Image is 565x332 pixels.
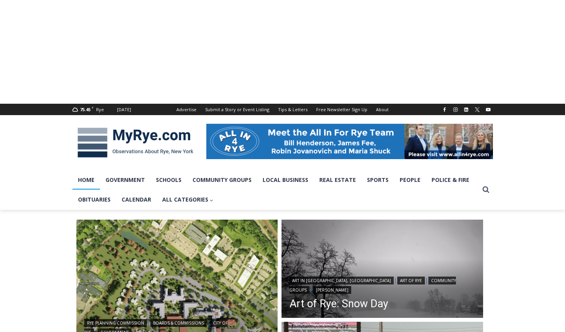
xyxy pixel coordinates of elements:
[100,170,150,190] a: Government
[80,106,91,112] span: 75.45
[257,170,314,190] a: Local Business
[274,104,312,115] a: Tips & Letters
[394,170,426,190] a: People
[289,275,475,294] div: | | |
[187,170,257,190] a: Community Groups
[92,105,94,110] span: F
[397,277,425,284] a: Art of Rye
[72,170,479,210] nav: Primary Navigation
[150,319,207,327] a: Boards & Commissions
[172,104,393,115] nav: Secondary Navigation
[289,277,394,284] a: Art in [GEOGRAPHIC_DATA], [GEOGRAPHIC_DATA]
[289,298,475,310] a: Art of Rye: Snow Day
[150,170,187,190] a: Schools
[426,170,475,190] a: Police & Fire
[479,183,493,197] button: View Search Form
[282,220,483,320] a: Read More Art of Rye: Snow Day
[117,106,131,113] div: [DATE]
[72,190,116,209] a: Obituaries
[201,104,274,115] a: Submit a Story or Event Listing
[157,190,219,209] a: All Categories
[313,286,351,294] a: [PERSON_NAME]
[116,190,157,209] a: Calendar
[361,170,394,190] a: Sports
[72,122,198,163] img: MyRye.com
[72,170,100,190] a: Home
[440,105,449,114] a: Facebook
[162,195,214,204] span: All Categories
[472,105,482,114] a: X
[461,105,471,114] a: Linkedin
[282,220,483,320] img: (PHOTO: Snow Day. Children run through the snowy landscape in search of fun. By Stacey Massey, au...
[96,106,104,113] div: Rye
[451,105,460,114] a: Instagram
[314,170,361,190] a: Real Estate
[372,104,393,115] a: About
[84,319,147,327] a: Rye Planning Commission
[206,124,493,159] img: All in for Rye
[483,105,493,114] a: YouTube
[172,104,201,115] a: Advertise
[312,104,372,115] a: Free Newsletter Sign Up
